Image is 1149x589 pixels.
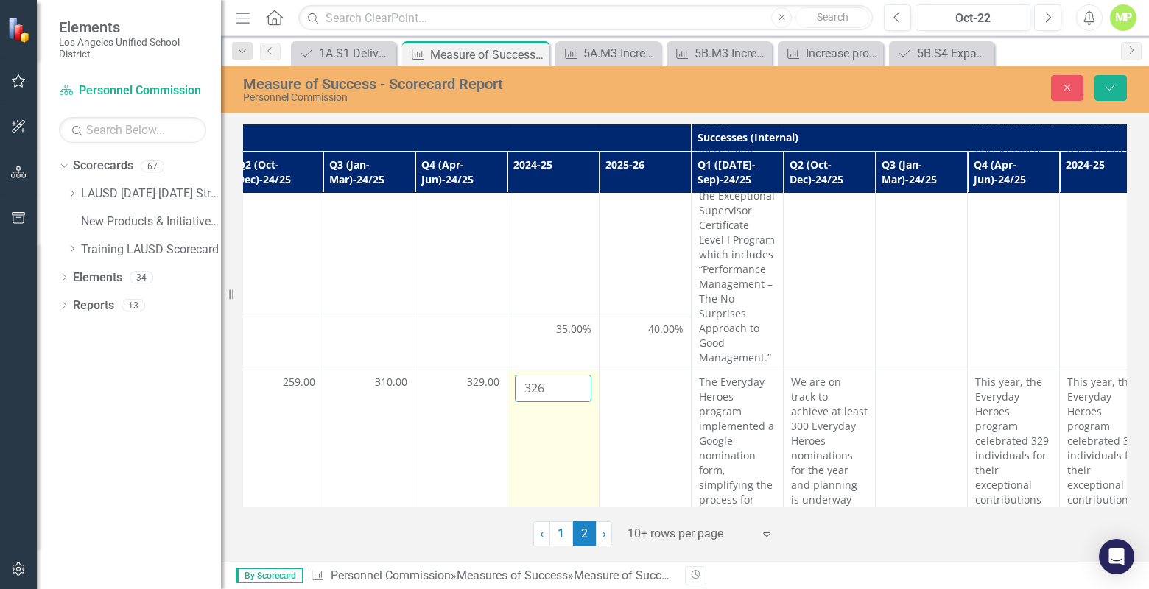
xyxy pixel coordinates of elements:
[243,76,733,92] div: Measure of Success - Scorecard Report
[310,568,674,585] div: » »
[1110,4,1136,31] button: MP
[917,44,991,63] div: 5B.S4 Expand professional development opportunities for non-teaching staff to enhance job-related...
[893,44,991,63] a: 5B.S4 Expand professional development opportunities for non-teaching staff to enhance job-related...
[319,44,393,63] div: 1A.S1 Deliver impactful, rigorous, standards-based, culturally responsive, and inclusive instruct...
[574,568,777,582] div: Measure of Success - Scorecard Report
[81,186,221,202] a: LAUSD [DATE]-[DATE] Strategic Plan
[1099,539,1134,574] div: Open Intercom Messenger
[695,44,768,63] div: 5B.M3 Increase the number of professional development opportunities for instructional assistants,...
[540,526,544,540] span: ‹
[59,82,206,99] a: Personnel Commission
[795,7,869,28] button: Search
[556,322,591,336] span: 35.00%
[73,297,114,314] a: Reports
[236,568,303,583] span: By Scorecard
[781,44,879,63] a: Increase professional development offerings for school office staff, and professional/technical e...
[295,44,393,63] a: 1A.S1 Deliver impactful, rigorous, standards-based, culturally responsive, and inclusive instruct...
[457,568,568,582] a: Measures of Success
[130,271,153,283] div: 34
[59,18,206,36] span: Elements
[806,44,879,63] div: Increase professional development offerings for school office staff, and professional/technical e...
[81,241,221,258] a: Training LAUSD Scorecard
[283,375,315,389] span: 259.00
[73,269,122,286] a: Elements
[298,5,873,31] input: Search ClearPoint...
[648,322,684,336] span: 40.00%
[573,521,597,546] span: 2
[7,17,33,43] img: ClearPoint Strategy
[602,526,606,540] span: ›
[921,10,1025,27] div: Oct-22
[141,160,164,172] div: 67
[331,568,451,582] a: Personnel Commission
[549,521,573,546] a: 1
[375,375,407,389] span: 310.00
[670,44,768,63] a: 5B.M3 Increase the number of professional development opportunities for instructional assistants,...
[916,4,1030,31] button: Oct-22
[122,299,145,311] div: 13
[59,36,206,60] small: Los Angeles Unified School District
[583,44,657,63] div: 5A.M3 Increase the number of promotional pathways in nursing, mental health, and instructional as...
[243,92,733,103] div: Personnel Commission
[81,214,221,230] a: New Products & Initiatives 2024-25
[817,11,848,23] span: Search
[73,158,133,174] a: Scorecards
[59,117,206,143] input: Search Below...
[559,44,657,63] a: 5A.M3 Increase the number of promotional pathways in nursing, mental health, and instructional as...
[467,375,499,389] span: 329.00
[430,46,546,64] div: Measure of Success - Scorecard Report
